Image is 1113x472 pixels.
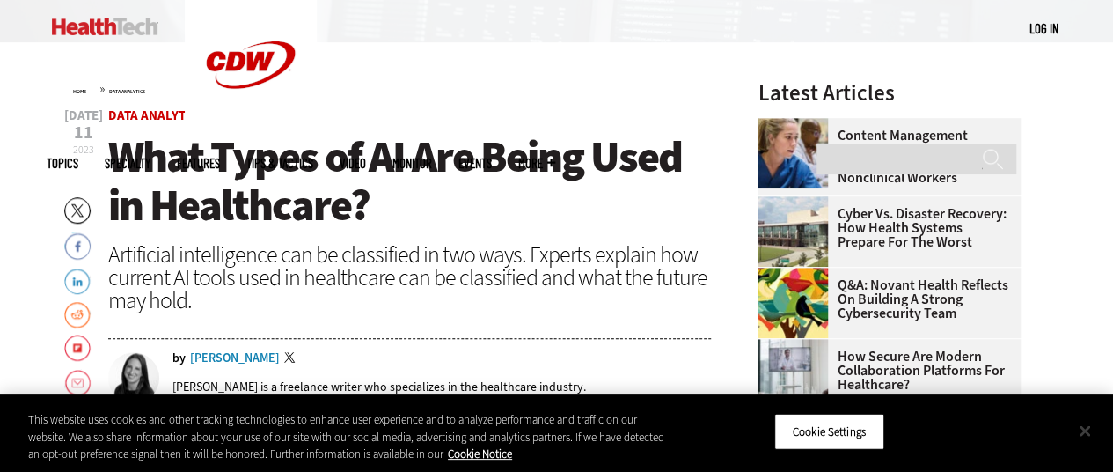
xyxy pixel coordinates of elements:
img: care team speaks with physician over conference call [758,339,828,409]
p: [PERSON_NAME] is a freelance writer who specializes in the healthcare industry. [172,379,586,395]
img: abstract illustration of a tree [758,268,828,338]
span: Specialty [105,157,150,170]
div: Artificial intelligence can be classified in two ways. Experts explain how current AI tools used ... [108,243,712,312]
a: Content Management Systems Can Reduce Burnout Among Clinical and Nonclinical Workers [758,129,1011,185]
a: Cyber vs. Disaster Recovery: How Health Systems Prepare for the Worst [758,207,1011,249]
img: Erin Laviola [108,352,159,403]
span: by [172,352,186,365]
button: Cookie Settings [774,413,884,450]
button: Close [1065,411,1104,450]
a: More information about your privacy [448,446,512,461]
a: CDW [185,116,317,135]
a: Log in [1029,20,1058,36]
a: University of Vermont Medical Center’s main campus [758,196,837,210]
a: Tips & Tactics [246,157,313,170]
a: Video [340,157,366,170]
img: nurses talk in front of desktop computer [758,118,828,188]
img: Home [52,18,158,35]
a: How Secure Are Modern Collaboration Platforms for Healthcare? [758,350,1011,392]
a: Twitter [284,352,300,366]
a: Features [177,157,220,170]
img: University of Vermont Medical Center’s main campus [758,196,828,267]
a: MonITor [392,157,432,170]
a: care team speaks with physician over conference call [758,339,837,353]
span: Topics [47,157,78,170]
span: More [518,157,555,170]
a: [PERSON_NAME] [190,352,280,365]
div: This website uses cookies and other tracking technologies to enhance user experience and to analy... [28,411,668,463]
a: abstract illustration of a tree [758,268,837,282]
div: User menu [1029,19,1058,38]
a: Q&A: Novant Health Reflects on Building a Strong Cybersecurity Team [758,278,1011,321]
a: Events [458,157,492,170]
